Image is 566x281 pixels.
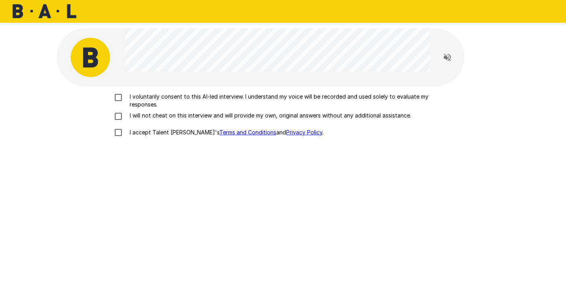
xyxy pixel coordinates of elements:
[127,129,323,136] p: I accept Talent [PERSON_NAME]'s and .
[127,112,411,119] p: I will not cheat on this interview and will provide my own, original answers without any addition...
[286,129,322,136] a: Privacy Policy
[127,93,456,108] p: I voluntarily consent to this AI-led interview. I understand my voice will be recorded and used s...
[219,129,276,136] a: Terms and Conditions
[439,50,455,65] button: Read questions aloud
[71,38,110,77] img: bal_avatar.png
